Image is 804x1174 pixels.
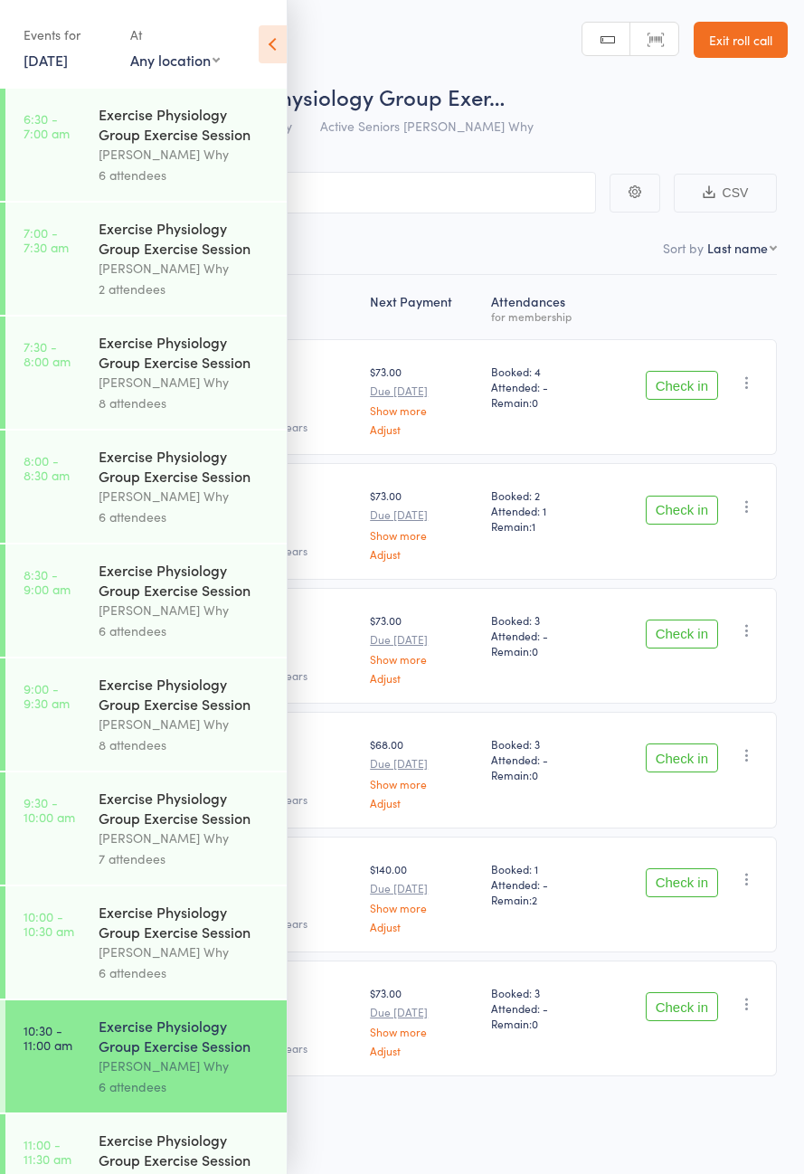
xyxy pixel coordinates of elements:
div: [PERSON_NAME] Why [99,486,271,507]
div: Exercise Physiology Group Exercise Session [99,788,271,828]
div: $73.00 [370,612,477,684]
div: Exercise Physiology Group Exercise Session [99,1130,271,1169]
button: CSV [674,174,777,213]
div: 2 attendees [99,279,271,299]
a: 8:00 -8:30 amExercise Physiology Group Exercise Session[PERSON_NAME] Why6 attendees [5,431,287,543]
span: Active Seniors [PERSON_NAME] Why [320,117,534,135]
span: Remain: [491,394,596,410]
span: Attended: - [491,876,596,892]
button: Check in [646,371,718,400]
a: Adjust [370,672,477,684]
div: Exercise Physiology Group Exercise Session [99,218,271,258]
button: Check in [646,496,718,525]
div: Last name [707,239,768,257]
span: Booked: 2 [491,488,596,503]
div: $73.00 [370,364,477,435]
div: 7 attendees [99,848,271,869]
time: 7:00 - 7:30 am [24,225,69,254]
span: Booked: 3 [491,985,596,1000]
div: Next Payment [363,283,484,331]
div: Exercise Physiology Group Exercise Session [99,104,271,144]
time: 9:00 - 9:30 am [24,681,70,710]
div: 6 attendees [99,165,271,185]
div: [PERSON_NAME] Why [99,258,271,279]
span: Booked: 4 [491,364,596,379]
a: 10:00 -10:30 amExercise Physiology Group Exercise Session[PERSON_NAME] Why6 attendees [5,886,287,999]
a: 10:30 -11:00 amExercise Physiology Group Exercise Session[PERSON_NAME] Why6 attendees [5,1000,287,1112]
a: 8:30 -9:00 amExercise Physiology Group Exercise Session[PERSON_NAME] Why6 attendees [5,544,287,657]
div: [PERSON_NAME] Why [99,942,271,962]
div: [PERSON_NAME] Why [99,828,271,848]
span: Remain: [491,518,596,534]
time: 11:00 - 11:30 am [24,1137,71,1166]
div: Events for [24,20,112,50]
div: [PERSON_NAME] Why [99,1056,271,1076]
span: Attended: - [491,1000,596,1016]
div: 8 attendees [99,393,271,413]
span: 0 [532,643,538,658]
time: 6:30 - 7:00 am [24,111,70,140]
time: 7:30 - 8:00 am [24,339,71,368]
a: Adjust [370,1045,477,1056]
div: Any location [130,50,220,70]
a: 7:30 -8:00 amExercise Physiology Group Exercise Session[PERSON_NAME] Why8 attendees [5,317,287,429]
a: 9:00 -9:30 amExercise Physiology Group Exercise Session[PERSON_NAME] Why8 attendees [5,658,287,771]
div: $73.00 [370,488,477,559]
button: Check in [646,620,718,649]
div: $73.00 [370,985,477,1056]
div: [PERSON_NAME] Why [99,372,271,393]
span: Attended: - [491,752,596,767]
a: Adjust [370,797,477,809]
span: 0 [532,767,538,782]
span: 2 [532,892,537,907]
time: 9:30 - 10:00 am [24,795,75,824]
small: Due [DATE] [370,633,477,646]
a: Show more [370,404,477,416]
span: Booked: 3 [491,736,596,752]
span: Remain: [491,643,596,658]
span: Attended: 1 [491,503,596,518]
a: 9:30 -10:00 amExercise Physiology Group Exercise Session[PERSON_NAME] Why7 attendees [5,772,287,885]
span: Exercise Physiology Group Exer… [179,81,505,111]
a: Show more [370,653,477,665]
a: Adjust [370,423,477,435]
div: 6 attendees [99,1076,271,1097]
span: Booked: 3 [491,612,596,628]
a: Show more [370,1026,477,1037]
small: Due [DATE] [370,757,477,770]
div: Exercise Physiology Group Exercise Session [99,446,271,486]
small: Due [DATE] [370,1006,477,1018]
time: 8:30 - 9:00 am [24,567,71,596]
label: Sort by [663,239,704,257]
div: Exercise Physiology Group Exercise Session [99,560,271,600]
div: 6 attendees [99,507,271,527]
span: Remain: [491,1016,596,1031]
div: [PERSON_NAME] Why [99,144,271,165]
span: Attended: - [491,379,596,394]
time: 10:00 - 10:30 am [24,909,74,938]
small: Due [DATE] [370,384,477,397]
div: Exercise Physiology Group Exercise Session [99,332,271,372]
div: [PERSON_NAME] Why [99,714,271,734]
span: Remain: [491,892,596,907]
small: Due [DATE] [370,882,477,895]
div: 6 attendees [99,620,271,641]
div: [PERSON_NAME] Why [99,600,271,620]
div: At [130,20,220,50]
a: Adjust [370,548,477,560]
a: [DATE] [24,50,68,70]
div: Atten­dances [484,283,603,331]
a: 7:00 -7:30 amExercise Physiology Group Exercise Session[PERSON_NAME] Why2 attendees [5,203,287,315]
time: 8:00 - 8:30 am [24,453,70,482]
div: Exercise Physiology Group Exercise Session [99,902,271,942]
span: 0 [532,1016,538,1031]
a: Adjust [370,921,477,933]
button: Check in [646,992,718,1021]
span: Remain: [491,767,596,782]
button: Check in [646,868,718,897]
time: 10:30 - 11:00 am [24,1023,72,1052]
div: Exercise Physiology Group Exercise Session [99,674,271,714]
a: Show more [370,529,477,541]
div: $68.00 [370,736,477,808]
span: Booked: 1 [491,861,596,876]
